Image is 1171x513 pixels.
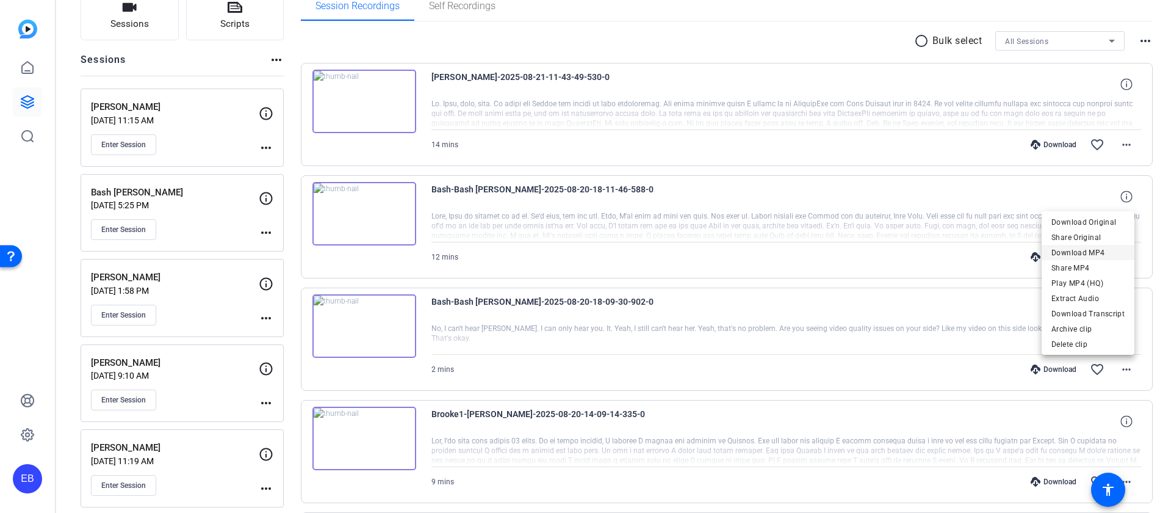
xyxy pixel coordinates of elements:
span: Play MP4 (HQ) [1051,276,1125,291]
span: Delete clip [1051,337,1125,352]
span: Archive clip [1051,322,1125,337]
span: Extract Audio [1051,291,1125,306]
span: Download Transcript [1051,307,1125,321]
span: Download Original [1051,215,1125,230]
span: Share MP4 [1051,261,1125,275]
span: Download MP4 [1051,246,1125,260]
span: Share Original [1051,230,1125,245]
